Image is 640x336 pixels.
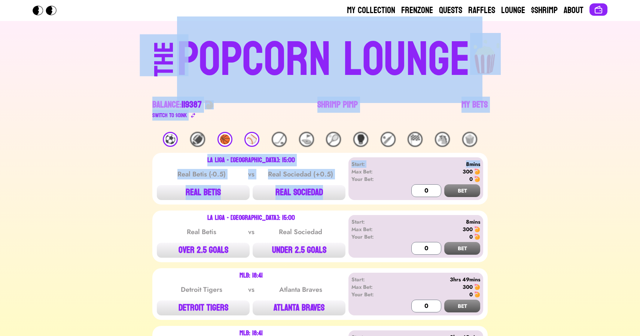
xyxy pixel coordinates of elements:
[474,169,480,175] img: 🍤
[463,225,473,233] div: 300
[351,225,394,233] div: Max Bet:
[351,276,394,283] div: Start:
[164,284,240,295] div: Detroit Tigers
[164,227,240,237] div: Real Betis
[317,99,358,120] a: Shrimp Pimp
[272,132,287,147] div: 🏒
[461,99,488,120] a: My Bets
[253,300,345,315] button: ATLANTA BRAVES
[157,185,250,200] button: REAL BETIS
[182,97,202,113] span: 119387
[463,168,473,175] div: 300
[435,132,450,147] div: 🐴
[469,233,473,240] div: 0
[394,276,480,283] div: 3hrs 49mins
[253,243,345,258] button: UNDER 2.5 GOALS
[444,300,480,312] button: BET
[247,227,256,237] div: vs
[247,169,256,179] div: vs
[247,284,256,295] div: vs
[351,160,394,168] div: Start:
[474,226,480,232] img: 🍤
[469,291,473,298] div: 0
[474,176,480,182] img: 🍤
[394,218,480,225] div: 8mins
[205,100,214,109] img: 🍤
[594,5,603,14] img: Connect wallet
[207,215,295,221] div: La Liga - [GEOGRAPHIC_DATA]: 15:00
[531,4,558,16] a: $Shrimp
[394,160,480,168] div: 8mins
[177,36,470,84] div: POPCORN LOUNGE
[89,33,551,84] a: THEPOPCORN LOUNGEpopcorn
[263,227,338,237] div: Real Sociedad
[351,175,394,183] div: Your Bet:
[263,284,338,295] div: Atlanta Braves
[351,218,394,225] div: Start:
[474,284,480,290] img: 🍤
[470,33,501,75] img: popcorn
[351,168,394,175] div: Max Bet:
[353,132,368,147] div: 🥊
[351,233,394,240] div: Your Bet:
[351,283,394,291] div: Max Bet:
[347,4,395,16] a: My Collection
[163,132,178,147] div: ⚽️
[164,169,240,179] div: Real Betis (-0.5)
[240,273,263,279] div: MLB: 18:41
[190,132,205,147] div: 🏈
[444,184,480,197] button: BET
[444,242,480,255] button: BET
[157,243,250,258] button: OVER 2.5 GOALS
[157,300,250,315] button: DETROIT TIGERS
[401,4,433,16] a: Frenzone
[244,132,259,147] div: ⚾️
[152,111,187,120] div: Switch to $ OINK
[381,132,396,147] div: 🏏
[217,132,232,147] div: 🏀
[468,4,495,16] a: Raffles
[564,4,583,16] a: About
[408,132,423,147] div: 🏁
[474,291,480,297] img: 🍤
[469,175,473,183] div: 0
[462,132,477,147] div: 🍿
[207,157,295,163] div: La Liga - [GEOGRAPHIC_DATA]: 15:00
[501,4,525,16] a: Lounge
[439,4,462,16] a: Quests
[151,42,178,91] div: THE
[263,169,338,179] div: Real Sociedad (+0.5)
[253,185,345,200] button: REAL SOCIEDAD
[326,132,341,147] div: 🎾
[152,99,202,111] div: Balance:
[351,291,394,298] div: Your Bet:
[474,234,480,240] img: 🍤
[33,6,63,15] img: Popcorn
[463,283,473,291] div: 300
[299,132,314,147] div: ⛳️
